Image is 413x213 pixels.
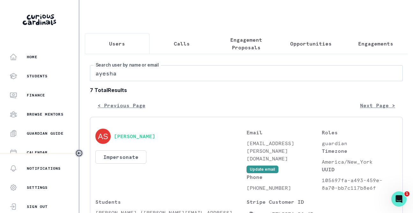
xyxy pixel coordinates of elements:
p: Settings [27,185,48,190]
p: Roles [322,129,397,136]
p: Calls [174,40,190,47]
button: Impersonate [95,150,146,164]
p: Calendar [27,150,48,155]
img: Curious Cardinals Logo [23,14,56,25]
p: Guardian Guide [27,131,63,136]
button: Next Page > [352,99,403,112]
b: 7 Total Results [90,86,403,94]
p: [PHONE_NUMBER] [247,184,322,192]
p: UUID [322,166,397,173]
p: [EMAIL_ADDRESS][PERSON_NAME][DOMAIN_NAME] [247,139,322,162]
span: 1 [404,191,409,196]
p: Engagement Proposals [219,36,273,51]
button: Toggle sidebar [75,149,83,157]
p: Browse Mentors [27,112,63,117]
p: Sign Out [27,204,48,209]
p: America/New_York [322,158,397,166]
p: Phone [247,173,322,181]
p: Timezone [322,147,397,155]
p: Email [247,129,322,136]
button: [PERSON_NAME] [114,133,155,139]
p: Finance [27,93,45,98]
img: svg [95,129,111,144]
p: Students [95,198,247,206]
p: Users [109,40,125,47]
p: 105697fa-a493-459e-8a70-bb7c117b8e6f [322,176,397,192]
p: Home [27,54,37,60]
button: Update email [247,166,278,173]
iframe: Intercom live chat [391,191,407,207]
p: guardian [322,139,397,147]
p: Stripe Customer ID [247,198,321,206]
p: Notifications [27,166,61,171]
p: Students [27,74,48,79]
p: Engagements [358,40,393,47]
p: Opportunities [290,40,332,47]
button: < Previous Page [90,99,153,112]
